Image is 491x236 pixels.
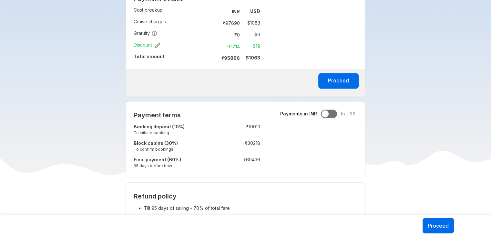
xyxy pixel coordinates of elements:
span: Payments in INR [280,111,317,117]
strong: INR [232,9,240,14]
td: ₹ 30218 [222,139,260,155]
td: : [219,139,222,155]
strong: Booking deposit (10%) [134,124,185,129]
td: $ 0 [242,30,260,39]
td: ₹ 97690 [215,18,242,27]
h2: Refund policy [134,192,357,200]
td: Cruise charges [134,17,212,29]
td: -₹ 1714 [215,42,242,51]
li: 95 to 60 days - 50% of total fare [144,213,357,223]
h2: Payment terms [134,111,260,119]
td: -$ 19 [242,42,260,51]
strong: Block cabins (30%) [134,140,178,146]
strong: $ 1063 [246,55,260,60]
td: : [219,155,222,172]
strong: ₹ 95886 [221,55,240,61]
li: Till 95 days of sailing - 70% of total fare [144,203,357,213]
strong: Final payment (60%) [134,157,181,162]
td: ₹ 60436 [222,155,260,172]
span: Discount [134,42,160,48]
td: : [212,5,215,17]
td: : [212,29,215,40]
span: In US$ [341,111,355,117]
small: To confirm bookings [134,146,219,152]
td: ₹ 0 [215,30,242,39]
td: $ 1083 [242,18,260,27]
button: Proceed [423,218,454,233]
td: : [212,17,215,29]
small: 95 days before travel [134,163,219,168]
strong: USD [250,8,260,14]
td: ₹ 10013 [222,122,260,139]
td: : [212,40,215,52]
small: To initiate booking [134,130,219,135]
span: Gratuity [134,30,157,37]
button: Proceed [318,73,359,89]
td: Cost breakup [134,5,212,17]
td: : [212,52,215,64]
strong: Total amount [134,54,165,59]
td: : [219,122,222,139]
